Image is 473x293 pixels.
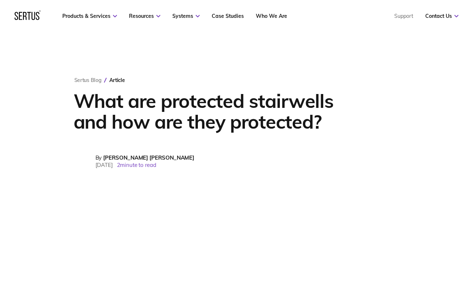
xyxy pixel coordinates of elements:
a: Support [394,13,413,19]
a: Products & Services [62,13,117,19]
a: Resources [129,13,160,19]
a: Contact Us [425,13,458,19]
span: 2 minute to read [117,161,156,168]
span: [PERSON_NAME] [PERSON_NAME] [103,154,194,161]
span: [DATE] [95,161,113,168]
a: Who We Are [256,13,287,19]
a: Case Studies [212,13,244,19]
div: By [95,154,195,161]
h1: What are protected stairwells and how are they protected? [74,90,352,132]
a: Systems [172,13,200,19]
a: Sertus Blog [74,77,102,83]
